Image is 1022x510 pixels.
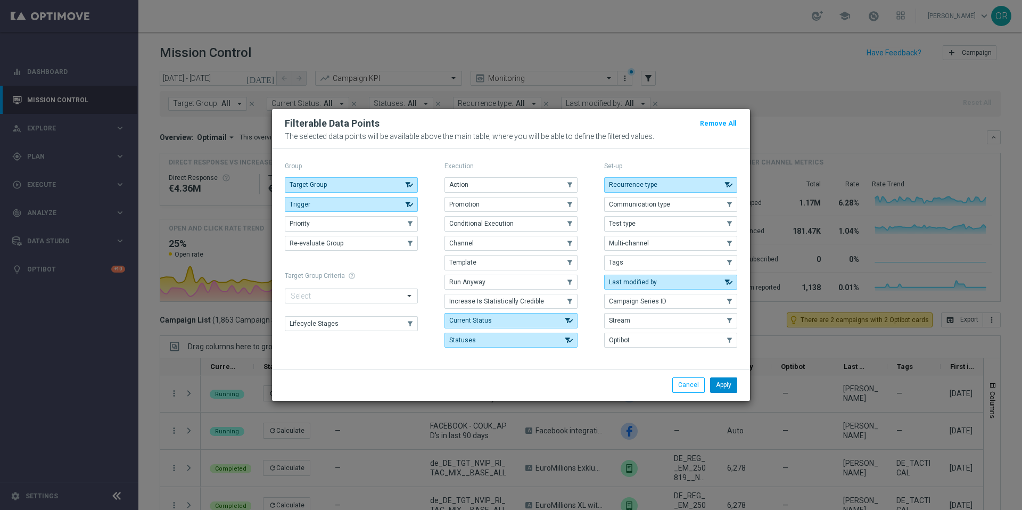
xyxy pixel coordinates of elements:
button: Channel [444,236,578,251]
span: Last modified by [609,278,657,286]
span: help_outline [348,272,356,279]
span: Communication type [609,201,670,208]
button: Action [444,177,578,192]
h2: Filterable Data Points [285,117,380,130]
button: Priority [285,216,418,231]
button: Increase Is Statistically Credible [444,294,578,309]
button: Trigger [285,197,418,212]
span: Campaign Series ID [609,298,666,305]
span: Statuses [449,336,476,344]
span: Priority [290,220,310,227]
button: Apply [710,377,737,392]
span: Increase Is Statistically Credible [449,298,544,305]
span: Tags [609,259,623,266]
span: Target Group [290,181,327,188]
span: Multi-channel [609,240,649,247]
button: Statuses [444,333,578,348]
h1: Target Group Criteria [285,272,418,279]
span: Promotion [449,201,480,208]
button: Re-evaluate Group [285,236,418,251]
button: Remove All [699,118,737,129]
span: Re-evaluate Group [290,240,343,247]
button: Communication type [604,197,737,212]
button: Promotion [444,197,578,212]
span: Trigger [290,201,310,208]
button: Tags [604,255,737,270]
button: Multi-channel [604,236,737,251]
button: Campaign Series ID [604,294,737,309]
span: Conditional Execution [449,220,514,227]
span: Action [449,181,468,188]
p: Set-up [604,162,737,170]
button: Current Status [444,313,578,328]
button: Last modified by [604,275,737,290]
p: Execution [444,162,578,170]
button: Run Anyway [444,275,578,290]
span: Run Anyway [449,278,485,286]
p: Group [285,162,418,170]
button: Lifecycle Stages [285,316,418,331]
button: Conditional Execution [444,216,578,231]
button: Target Group [285,177,418,192]
button: Recurrence type [604,177,737,192]
span: Template [449,259,476,266]
button: Cancel [672,377,705,392]
button: Stream [604,313,737,328]
button: Template [444,255,578,270]
span: Lifecycle Stages [290,320,339,327]
button: Test type [604,216,737,231]
span: Optibot [609,336,630,344]
span: Test type [609,220,636,227]
span: Channel [449,240,474,247]
button: Optibot [604,333,737,348]
p: The selected data points will be available above the main table, where you will be able to define... [285,132,737,141]
span: Current Status [449,317,492,324]
span: Stream [609,317,630,324]
span: Recurrence type [609,181,657,188]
